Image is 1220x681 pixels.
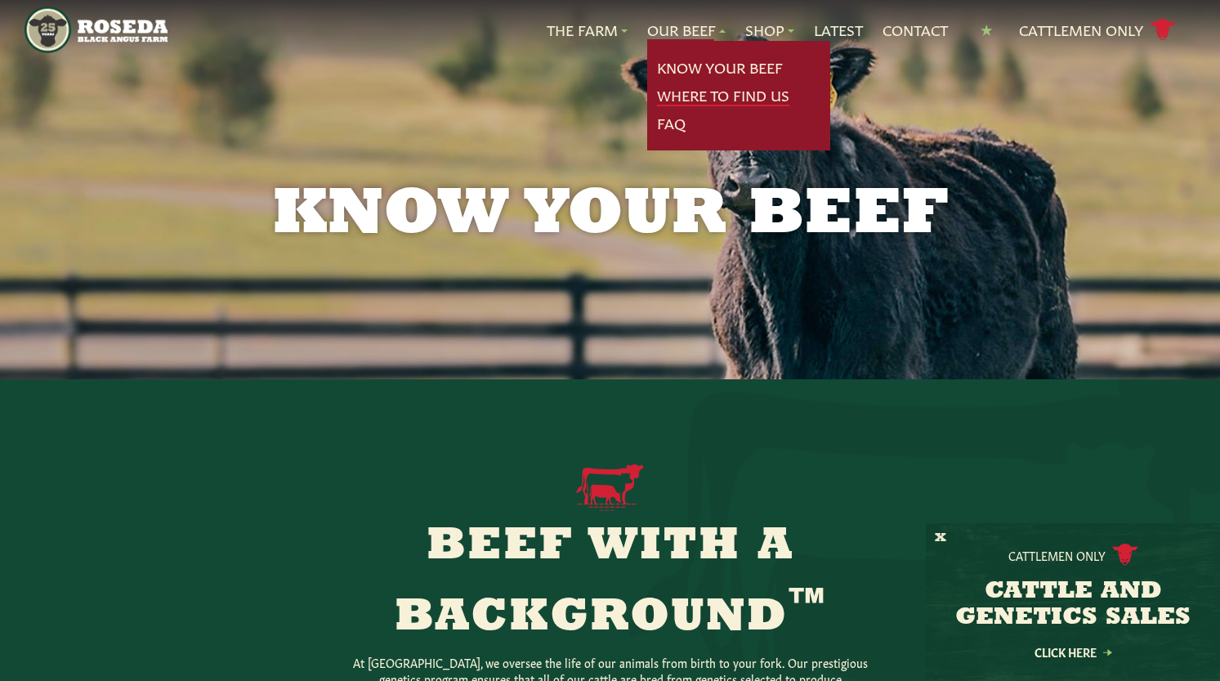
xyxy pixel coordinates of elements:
sup: ™ [789,585,826,624]
a: FAQ [657,113,686,134]
img: https://roseda.com/wp-content/uploads/2021/05/roseda-25-header.png [25,7,168,53]
a: Cattlemen Only [1019,16,1176,44]
a: Contact [883,20,948,41]
button: X [935,530,946,547]
h2: Beef With a Background [297,524,924,641]
a: The Farm [547,20,628,41]
img: cattle-icon.svg [1112,544,1138,566]
h3: CATTLE AND GENETICS SALES [946,579,1200,631]
p: Cattlemen Only [1008,547,1106,563]
h1: Know Your Beef [192,183,1029,249]
a: Latest [814,20,863,41]
a: Know Your Beef [657,57,783,78]
a: Click Here [999,647,1146,657]
a: Our Beef [647,20,726,41]
a: Shop [745,20,794,41]
a: Where To Find Us [657,85,789,106]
